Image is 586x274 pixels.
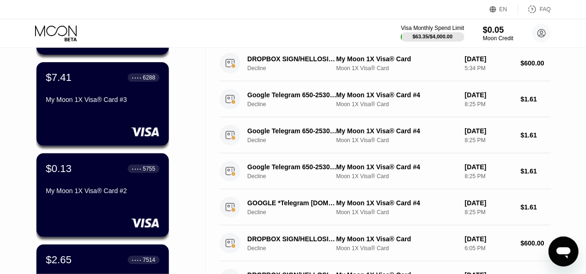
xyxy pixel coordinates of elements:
div: My Moon 1X Visa® Card #4 [336,163,457,171]
div: Moon 1X Visa® Card [336,101,457,108]
div: $0.05Moon Credit [483,25,514,42]
div: GOOGLE *Telegram [DOMAIN_NAME][URL][GEOGRAPHIC_DATA]DeclineMy Moon 1X Visa® Card #4Moon 1X Visa® ... [220,189,551,225]
div: EN [490,5,518,14]
div: Decline [247,137,346,144]
div: 8:25 PM [465,101,514,108]
div: Decline [247,173,346,180]
div: $7.41 [46,72,72,84]
div: FAQ [518,5,551,14]
div: Moon 1X Visa® Card [336,245,457,252]
div: Visa Monthly Spend Limit$63.35/$4,000.00 [401,25,464,42]
div: My Moon 1X Visa® Card [336,235,457,243]
div: $0.05 [483,25,514,35]
div: DROPBOX SIGN/HELLOSIGN [PHONE_NUMBER] US [247,235,339,243]
div: 7514 [143,257,155,263]
div: [DATE] [465,55,514,63]
div: 5:34 PM [465,65,514,72]
div: GOOGLE *Telegram [DOMAIN_NAME][URL][GEOGRAPHIC_DATA] [247,199,339,207]
div: Moon Credit [483,35,514,42]
div: $600.00 [521,239,551,247]
div: Google Telegram 650-2530000 USDeclineMy Moon 1X Visa® Card #4Moon 1X Visa® Card[DATE]8:25 PM$1.61 [220,81,551,117]
div: 8:25 PM [465,173,514,180]
div: FAQ [540,6,551,13]
div: 8:25 PM [465,209,514,216]
div: $600.00 [521,59,551,67]
div: My Moon 1X Visa® Card #4 [336,199,457,207]
div: Google Telegram 650-2530000 USDeclineMy Moon 1X Visa® Card #4Moon 1X Visa® Card[DATE]8:25 PM$1.61 [220,117,551,153]
div: $7.41● ● ● ●6288My Moon 1X Visa® Card #3 [36,62,169,146]
div: Moon 1X Visa® Card [336,209,457,216]
div: [DATE] [465,235,514,243]
div: [DATE] [465,163,514,171]
div: Google Telegram 650-2530000 US [247,91,339,99]
div: EN [499,6,507,13]
div: [DATE] [465,91,514,99]
div: $1.61 [521,95,551,103]
div: My Moon 1X Visa® Card #4 [336,127,457,135]
div: Google Telegram 650-2530000 US [247,163,339,171]
div: [DATE] [465,199,514,207]
div: [DATE] [465,127,514,135]
div: Google Telegram 650-2530000 US [247,127,339,135]
div: $2.65 [46,254,72,266]
div: My Moon 1X Visa® Card #2 [46,187,159,195]
div: Google Telegram 650-2530000 USDeclineMy Moon 1X Visa® Card #4Moon 1X Visa® Card[DATE]8:25 PM$1.61 [220,153,551,189]
div: DROPBOX SIGN/HELLOSIGN [PHONE_NUMBER] USDeclineMy Moon 1X Visa® CardMoon 1X Visa® Card[DATE]5:34 ... [220,45,551,81]
div: $1.61 [521,167,551,175]
div: DROPBOX SIGN/HELLOSIGN [PHONE_NUMBER] US [247,55,339,63]
iframe: Button to launch messaging window [549,237,579,267]
div: Moon 1X Visa® Card [336,65,457,72]
div: $63.35 / $4,000.00 [412,34,453,39]
div: Moon 1X Visa® Card [336,137,457,144]
div: Decline [247,209,346,216]
div: 8:25 PM [465,137,514,144]
div: My Moon 1X Visa® Card #4 [336,91,457,99]
div: Decline [247,245,346,252]
div: $0.13● ● ● ●5755My Moon 1X Visa® Card #2 [36,153,169,237]
div: 6288 [143,74,155,81]
div: Decline [247,101,346,108]
div: $1.61 [521,131,551,139]
div: My Moon 1X Visa® Card #3 [46,96,159,103]
div: My Moon 1X Visa® Card [336,55,457,63]
div: 6:05 PM [465,245,514,252]
div: $1.61 [521,203,551,211]
div: Visa Monthly Spend Limit [401,25,464,31]
div: $0.13 [46,163,72,175]
div: DROPBOX SIGN/HELLOSIGN [PHONE_NUMBER] USDeclineMy Moon 1X Visa® CardMoon 1X Visa® Card[DATE]6:05 ... [220,225,551,261]
div: ● ● ● ● [132,167,141,170]
div: Moon 1X Visa® Card [336,173,457,180]
div: 5755 [143,166,155,172]
div: ● ● ● ● [132,76,141,79]
div: Decline [247,65,346,72]
div: ● ● ● ● [132,259,141,261]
